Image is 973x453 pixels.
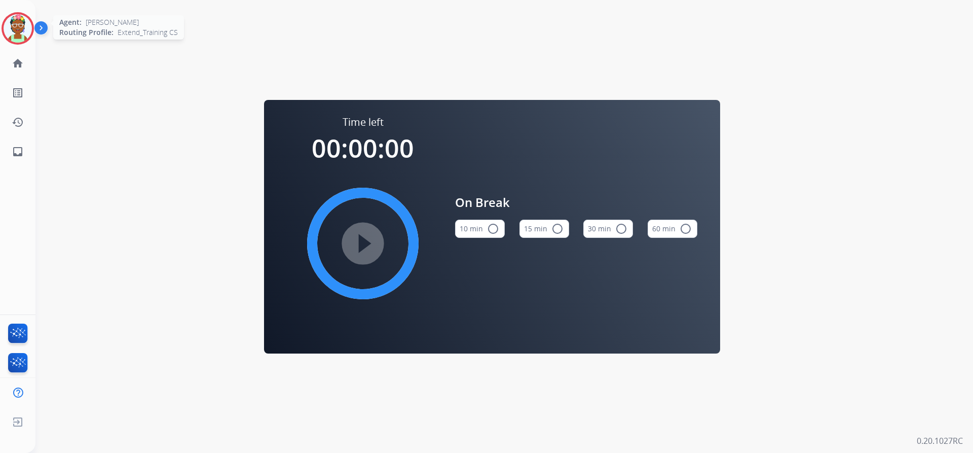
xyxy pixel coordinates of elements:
span: [PERSON_NAME] [86,17,139,27]
span: Agent: [59,17,82,27]
button: 10 min [455,220,505,238]
mat-icon: history [12,116,24,128]
img: avatar [4,14,32,43]
span: Extend_Training CS [118,27,178,38]
mat-icon: radio_button_unchecked [680,223,692,235]
span: On Break [455,193,697,212]
mat-icon: radio_button_unchecked [487,223,499,235]
span: Routing Profile: [59,27,114,38]
span: Time left [343,115,384,129]
mat-icon: radio_button_unchecked [615,223,627,235]
button: 60 min [648,220,697,238]
mat-icon: list_alt [12,87,24,99]
p: 0.20.1027RC [917,435,963,447]
span: 00:00:00 [312,131,414,165]
mat-icon: inbox [12,146,24,158]
mat-icon: radio_button_unchecked [551,223,564,235]
mat-icon: home [12,57,24,69]
button: 30 min [583,220,633,238]
button: 15 min [519,220,569,238]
